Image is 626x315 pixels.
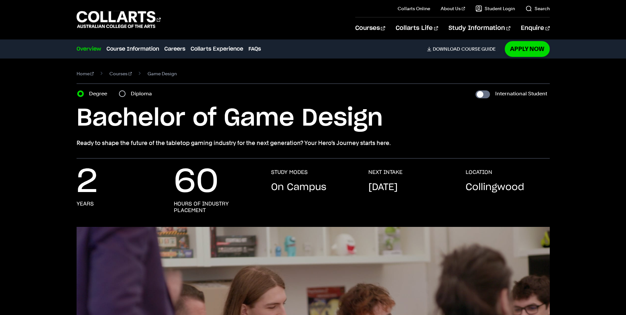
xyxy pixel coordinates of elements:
[77,138,550,148] p: Ready to shape the future of the tabletop gaming industry for the next generation? Your Hero’s Jo...
[433,46,460,52] span: Download
[466,181,524,194] p: Collingwood
[148,69,177,78] span: Game Design
[441,5,465,12] a: About Us
[368,169,403,176] h3: NEXT INTAKE
[271,169,308,176] h3: STUDY MODES
[174,169,219,195] p: 60
[77,10,161,29] div: Go to homepage
[449,17,510,39] a: Study Information
[427,46,501,52] a: DownloadCourse Guide
[355,17,385,39] a: Courses
[368,181,398,194] p: [DATE]
[131,89,156,98] label: Diploma
[191,45,243,53] a: Collarts Experience
[77,45,101,53] a: Overview
[109,69,132,78] a: Courses
[271,181,326,194] p: On Campus
[164,45,185,53] a: Careers
[466,169,492,176] h3: LOCATION
[248,45,261,53] a: FAQs
[495,89,547,98] label: International Student
[77,104,550,133] h1: Bachelor of Game Design
[521,17,549,39] a: Enquire
[89,89,111,98] label: Degree
[475,5,515,12] a: Student Login
[505,41,550,57] a: Apply Now
[77,69,94,78] a: Home
[396,17,438,39] a: Collarts Life
[174,201,258,214] h3: hours of industry placement
[398,5,430,12] a: Collarts Online
[525,5,550,12] a: Search
[77,169,98,195] p: 2
[77,201,94,207] h3: years
[106,45,159,53] a: Course Information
